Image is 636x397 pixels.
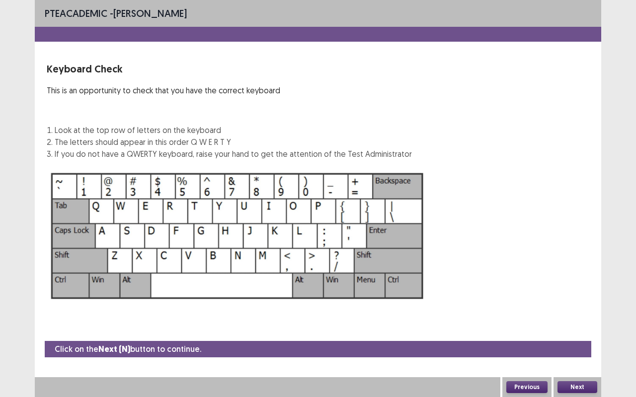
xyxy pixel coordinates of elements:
li: The letters should appear in this order Q W E R T Y [55,136,412,148]
p: Keyboard Check [47,62,412,76]
img: Keyboard Image [47,168,428,304]
p: This is an opportunity to check that you have the correct keyboard [47,84,412,96]
li: Look at the top row of letters on the keyboard [55,124,412,136]
p: Click on the button to continue. [55,343,201,355]
p: - [PERSON_NAME] [45,6,187,21]
button: Next [557,381,597,393]
li: If you do not have a QWERTY keyboard, raise your hand to get the attention of the Test Administrator [55,148,412,160]
span: PTE academic [45,7,107,19]
button: Previous [506,381,548,393]
strong: Next (N) [98,344,130,354]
